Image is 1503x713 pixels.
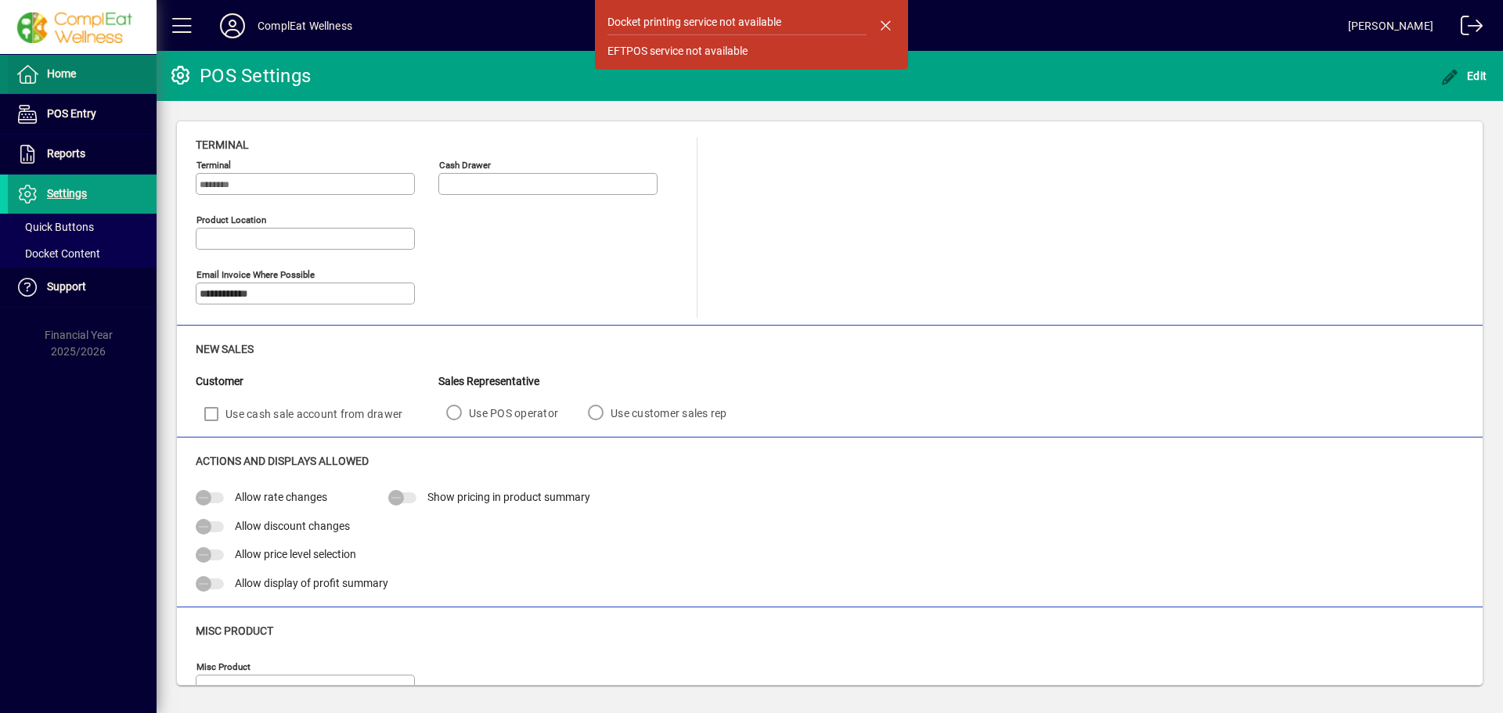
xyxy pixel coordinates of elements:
[235,548,356,560] span: Allow price level selection
[196,625,273,637] span: Misc Product
[47,67,76,80] span: Home
[427,491,590,503] span: Show pricing in product summary
[235,491,327,503] span: Allow rate changes
[8,214,157,240] a: Quick Buttons
[8,268,157,307] a: Support
[438,373,749,390] div: Sales Representative
[258,13,352,38] div: ComplEat Wellness
[1449,3,1483,54] a: Logout
[1348,13,1433,38] div: [PERSON_NAME]
[8,95,157,134] a: POS Entry
[607,43,748,59] div: EFTPOS service not available
[168,63,311,88] div: POS Settings
[196,373,438,390] div: Customer
[8,240,157,267] a: Docket Content
[352,13,1348,38] span: [DATE] 17:58
[235,577,388,589] span: Allow display of profit summary
[1440,70,1487,82] span: Edit
[196,343,254,355] span: New Sales
[196,139,249,151] span: Terminal
[47,107,96,120] span: POS Entry
[196,214,266,225] mat-label: Product location
[16,247,100,260] span: Docket Content
[207,12,258,40] button: Profile
[8,135,157,174] a: Reports
[47,187,87,200] span: Settings
[235,520,350,532] span: Allow discount changes
[196,160,231,171] mat-label: Terminal
[47,280,86,293] span: Support
[16,221,94,233] span: Quick Buttons
[1436,62,1491,90] button: Edit
[196,455,369,467] span: Actions and Displays Allowed
[439,160,491,171] mat-label: Cash Drawer
[47,147,85,160] span: Reports
[196,661,250,672] mat-label: Misc Product
[8,55,157,94] a: Home
[196,269,315,280] mat-label: Email Invoice where possible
